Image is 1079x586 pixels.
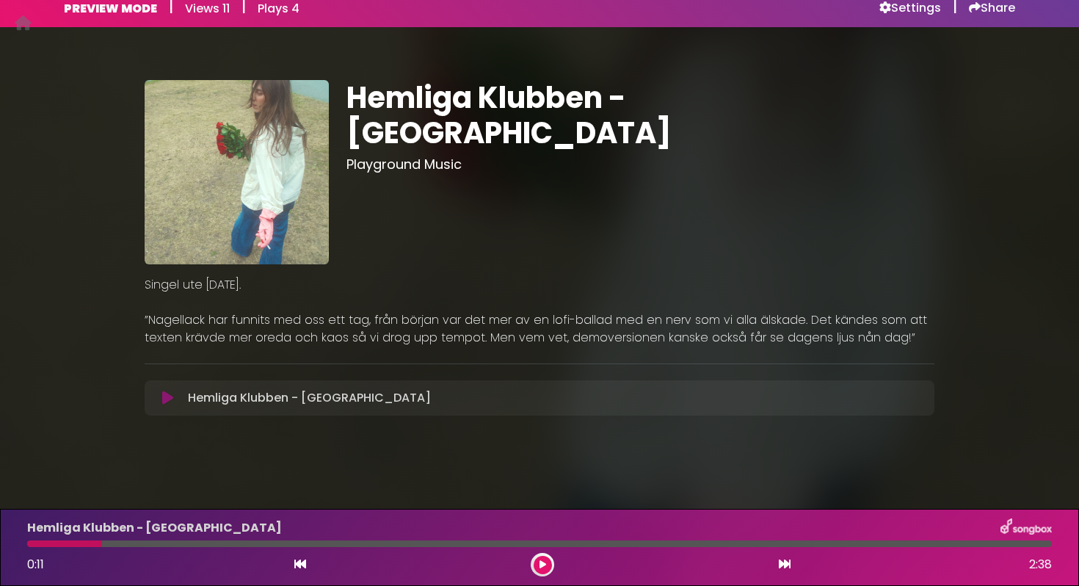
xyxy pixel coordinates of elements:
p: ”Nagellack har funnits med oss ett tag, från början var det mer av en lofi-ballad med en nerv som... [145,311,934,347]
h3: Playground Music [346,156,934,173]
h6: PREVIEW MODE [64,1,157,15]
h6: Views 11 [185,1,230,15]
h1: Hemliga Klubben - [GEOGRAPHIC_DATA] [346,80,934,151]
h6: Plays 4 [258,1,299,15]
a: Settings [879,1,941,15]
a: Share [969,1,1015,15]
p: Singel ute [DATE]. [145,276,934,294]
img: q4lEYRESHWnaI0eJnKe8 [145,80,329,264]
p: Hemliga Klubben - [GEOGRAPHIC_DATA] [188,389,431,407]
